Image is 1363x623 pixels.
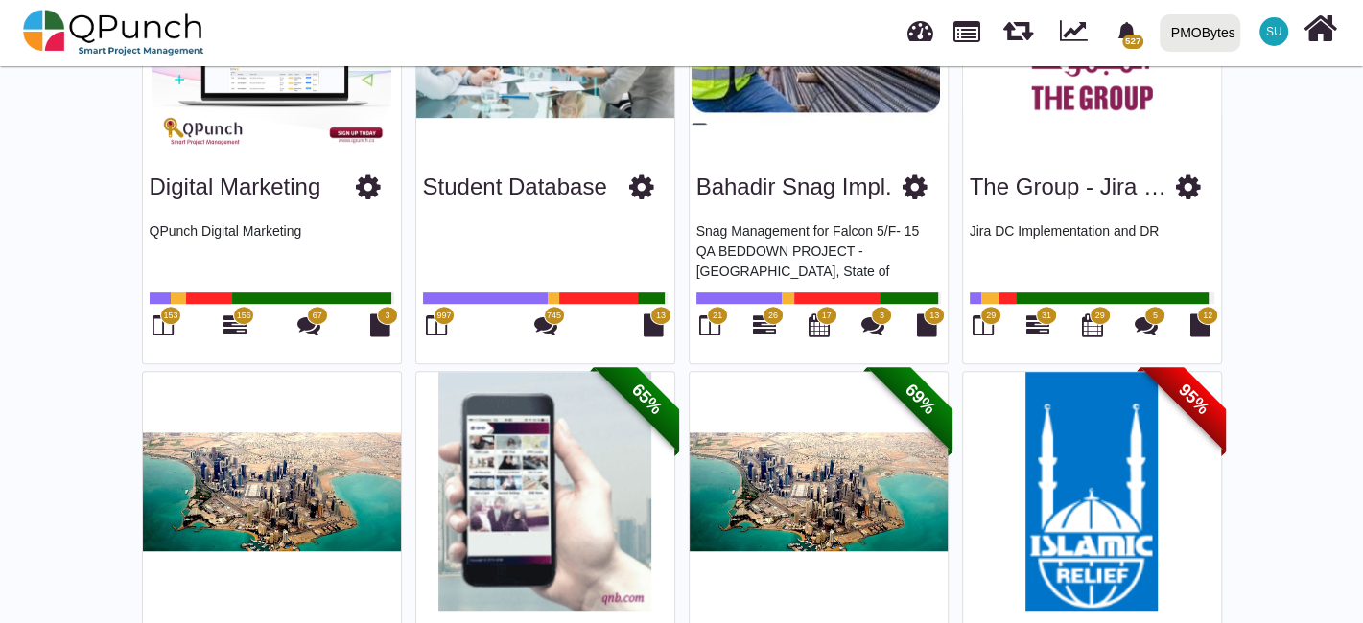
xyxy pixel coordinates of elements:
[436,310,451,323] span: 997
[1153,310,1158,323] span: 5
[1304,11,1337,47] i: Home
[385,310,389,323] span: 3
[1094,310,1104,323] span: 29
[973,313,994,336] i: Board
[907,12,933,40] span: Dashboard
[866,345,973,451] span: 69%
[1140,345,1246,451] span: 95%
[1122,35,1142,49] span: 527
[970,221,1214,279] p: Jira DC Implementation and DR
[423,173,607,199] a: Student Database
[313,310,322,323] span: 67
[423,173,607,201] h3: Student Database
[534,313,557,336] i: Punch Discussions
[699,313,720,336] i: Board
[656,310,666,323] span: 13
[150,173,321,201] h3: Digital Marketing
[426,313,447,336] i: Board
[237,310,251,323] span: 156
[768,310,778,323] span: 26
[1259,17,1288,46] span: Safi Ullah
[644,313,664,336] i: Document Library
[1042,310,1051,323] span: 31
[953,12,980,42] span: Projects
[1171,16,1235,50] div: PMOBytes
[150,173,321,199] a: Digital Marketing
[986,310,996,323] span: 29
[1266,26,1282,37] span: SU
[696,221,941,279] p: Snag Management for Falcon 5/F- 15 QA BEDDOWN PROJECT - [GEOGRAPHIC_DATA], State of [GEOGRAPHIC_D...
[809,313,830,336] i: Calendar
[917,313,937,336] i: Document Library
[370,313,390,336] i: Document Library
[153,313,174,336] i: Board
[970,173,1176,201] h3: The Group - Jira DC
[163,310,177,323] span: 153
[821,310,831,323] span: 17
[223,313,247,336] i: Gantt
[929,310,939,323] span: 13
[1248,1,1300,62] a: SU
[1190,313,1210,336] i: Document Library
[1105,1,1152,61] a: bell fill527
[297,313,320,336] i: Punch Discussions
[1203,310,1212,323] span: 12
[1082,313,1103,336] i: Calendar
[1050,1,1105,64] div: Dynamic Report
[1110,14,1143,49] div: Notification
[861,313,884,336] i: Punch Discussions
[1116,22,1137,42] svg: bell fill
[547,310,561,323] span: 745
[970,173,1177,199] a: The Group - Jira DC
[753,321,776,336] a: 26
[1026,313,1049,336] i: Gantt
[880,310,884,323] span: 3
[696,173,892,201] h3: Bahadir Snag Impl.
[1003,10,1033,41] span: Iteration
[713,310,722,323] span: 21
[1135,313,1158,336] i: Punch Discussions
[753,313,776,336] i: Gantt
[23,4,204,61] img: qpunch-sp.fa6292f.png
[150,221,394,279] p: QPunch Digital Marketing
[1026,321,1049,336] a: 31
[223,321,247,336] a: 156
[593,345,699,451] span: 65%
[1151,1,1248,64] a: PMOBytes
[696,173,892,199] a: Bahadir Snag Impl.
